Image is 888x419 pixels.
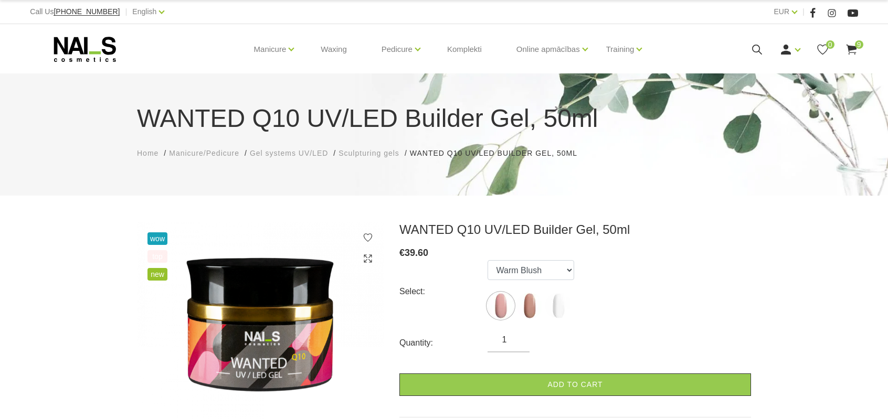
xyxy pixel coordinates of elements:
a: Manicure/Pedicure [169,148,239,159]
span: | [802,5,805,18]
a: Gel systems UV/LED [250,148,328,159]
span: € [399,248,405,258]
img: ... [516,293,543,319]
a: 9 [845,43,858,56]
a: English [132,5,156,18]
span: [PHONE_NUMBER] [54,7,120,16]
a: Add to cart [399,373,751,396]
div: Quantity: [399,335,488,351]
span: wow [147,232,167,245]
a: [PHONE_NUMBER] [54,8,120,16]
a: Manicure [254,28,287,70]
a: Pedicure [382,28,413,70]
span: Home [137,149,158,157]
a: Training [606,28,635,70]
h3: WANTED Q10 UV/LED Builder Gel, 50ml [399,222,751,238]
a: Waxing [312,24,355,74]
a: EUR [774,5,789,18]
span: top [147,250,167,263]
span: Sculpturing gels [339,149,399,157]
div: Call Us [30,5,120,18]
a: Komplekti [439,24,490,74]
img: ... [488,293,514,319]
span: 9 [855,40,863,49]
li: WANTED Q10 UV/LED Builder Gel, 50ml [410,148,588,159]
div: Select: [399,283,488,300]
span: | [125,5,127,18]
a: 0 [816,43,829,56]
span: Gel systems UV/LED [250,149,328,157]
a: Home [137,148,158,159]
span: 39.60 [405,248,428,258]
a: Online apmācības [516,28,580,70]
a: Sculpturing gels [339,148,399,159]
span: 0 [826,40,834,49]
span: new [147,268,167,281]
h1: WANTED Q10 UV/LED Builder Gel, 50ml [137,100,751,137]
img: ... [545,293,572,319]
span: Manicure/Pedicure [169,149,239,157]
